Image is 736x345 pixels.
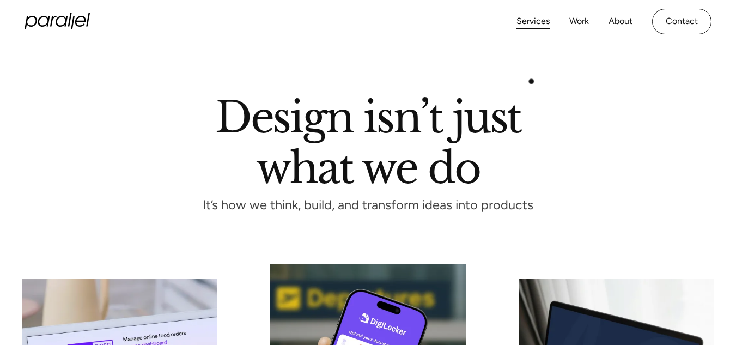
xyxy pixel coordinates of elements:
[569,14,589,29] a: Work
[215,98,521,184] h1: Design isn’t just what we do
[181,201,555,210] p: It’s how we think, build, and transform ideas into products
[516,14,550,29] a: Services
[609,14,632,29] a: About
[652,9,711,34] a: Contact
[25,13,90,29] a: home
